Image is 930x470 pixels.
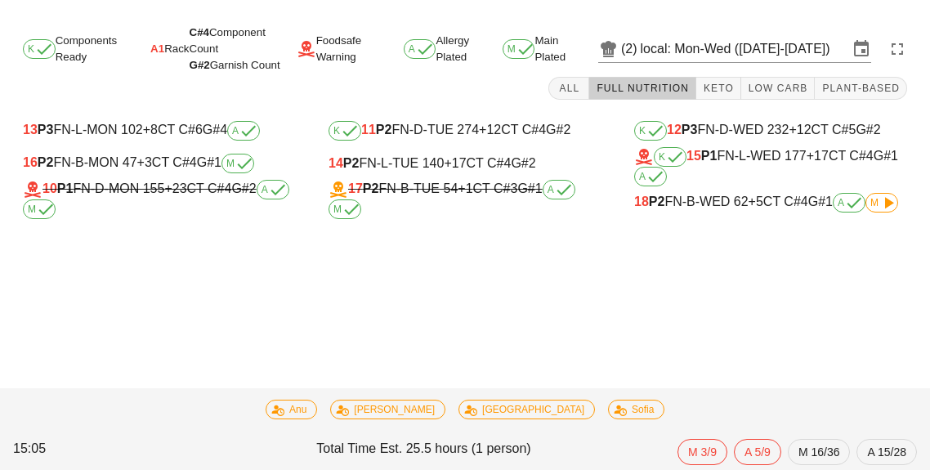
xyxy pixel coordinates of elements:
span: 11 [361,123,376,137]
div: Total Time Est. 25.5 hours (1 person) [313,436,616,468]
span: M [333,204,356,214]
span: G#2 [856,123,880,137]
span: [PERSON_NAME] [341,401,435,419]
span: K [659,152,682,162]
div: Components Ready Rack Foodsafe Warning Allergy Plated Main Plated [10,29,920,69]
span: G#1 [874,149,898,163]
span: A 5/9 [744,440,771,464]
span: +12 [479,123,501,137]
span: G#1 [808,195,833,208]
span: Plant-Based [821,83,900,94]
span: A [262,185,284,195]
div: (2) [621,41,641,57]
span: [GEOGRAPHIC_DATA] [469,401,584,419]
span: +17 [444,156,466,170]
div: FN-D-MON 155 CT C#4 [23,180,296,219]
b: P2 [343,156,360,170]
span: All [556,83,582,94]
span: G#1 [197,155,221,169]
span: K [333,126,356,136]
b: P2 [649,195,665,208]
span: A [548,185,570,195]
span: M [507,44,530,54]
span: 13 [23,123,38,137]
span: Sofia [619,401,654,419]
button: Full Nutrition [589,77,696,100]
span: +8 [143,123,158,137]
span: A [639,172,662,181]
span: M 3/9 [688,440,717,464]
span: 15 [686,149,701,163]
div: FN-L-MON 102 CT C#6 [23,121,296,141]
span: A1 [150,41,164,57]
div: FN-L-WED 177 CT C#4 [634,147,907,186]
div: FN-D-TUE 274 CT C#4 [329,121,601,141]
div: FN-B-MON 47 CT C#4 [23,154,296,173]
span: 10 [42,181,57,195]
div: Component Count Garnish Count [190,25,297,74]
span: A [838,198,861,208]
span: G#1 [517,181,542,195]
span: 14 [329,156,343,170]
span: +3 [137,155,152,169]
b: P1 [701,149,718,163]
b: P2 [38,155,54,169]
b: P2 [376,123,392,137]
button: Low Carb [741,77,816,100]
div: 15:05 [10,436,313,468]
span: G#2 [231,181,256,195]
span: Anu [276,401,306,419]
button: Plant-Based [815,77,907,100]
span: 17 [348,181,363,195]
span: M 16/36 [798,440,840,464]
span: +1 [458,181,472,195]
span: Full Nutrition [596,83,689,94]
span: +12 [789,123,811,137]
span: A [232,126,255,136]
span: M [226,159,249,168]
div: FN-L-TUE 140 CT C#4 [329,156,601,171]
span: M [28,204,51,214]
span: 18 [634,195,649,208]
span: Keto [703,83,734,94]
span: 16 [23,155,38,169]
span: +17 [807,149,829,163]
span: A [409,44,431,54]
button: All [548,77,589,100]
span: A 15/28 [867,440,906,464]
div: FN-B-WED 62 CT C#4 [634,193,907,213]
button: Keto [696,77,741,100]
span: G#2 [190,59,210,71]
div: FN-B-TUE 54 CT C#3 [329,180,601,219]
b: P1 [57,181,74,195]
div: FN-D-WED 232 CT C#5 [634,121,907,141]
span: +23 [164,181,186,195]
b: P3 [38,123,54,137]
span: C#4 [190,26,209,38]
b: P2 [363,181,379,195]
span: G#4 [203,123,227,137]
span: K [639,126,662,136]
span: G#2 [546,123,570,137]
span: M [870,198,893,208]
b: P3 [682,123,698,137]
span: +5 [749,195,763,208]
span: G#2 [511,156,535,170]
span: K [28,44,51,54]
span: 12 [667,123,682,137]
span: Low Carb [748,83,808,94]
